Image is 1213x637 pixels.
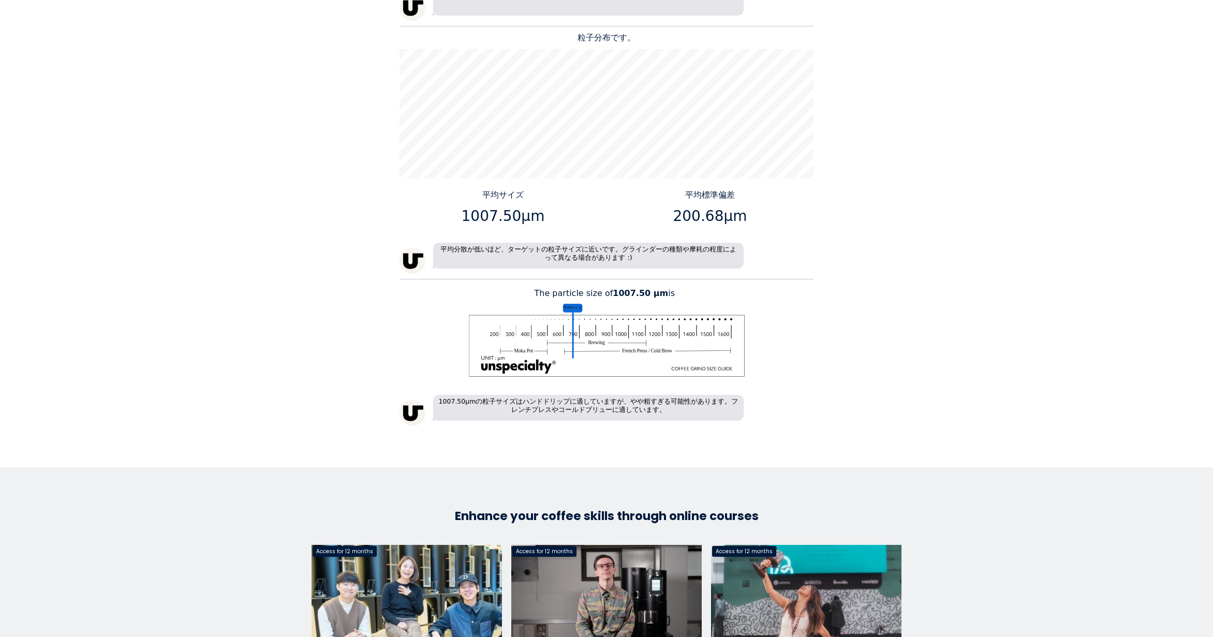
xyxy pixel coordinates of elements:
p: 1007.50µmの粒子サイズはハンドドリップに適していますが、やや粗すぎる可能性があります。フレンチプレスやコールドブリューに適しています。 [433,395,744,421]
p: 200.68μm [611,205,810,227]
p: 平均分散が低いほど、ターゲットの粒子サイズに近いです。グラインダーの種類や摩耗の程度によって異なる場合があります :) [433,243,744,269]
h3: Enhance your coffee skills through online courses [312,509,901,524]
p: The particle size of is [400,287,813,300]
p: 粒子分布です。 [400,32,813,44]
p: 平均サイズ [404,189,603,201]
tspan: 平均サイズ [564,305,582,310]
p: 1007.50μm [404,205,603,227]
img: unspecialty-logo [400,400,425,426]
img: unspecialty-logo [400,248,425,274]
b: 1007.50 μm [613,288,668,298]
p: 平均標準偏差 [611,189,810,201]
